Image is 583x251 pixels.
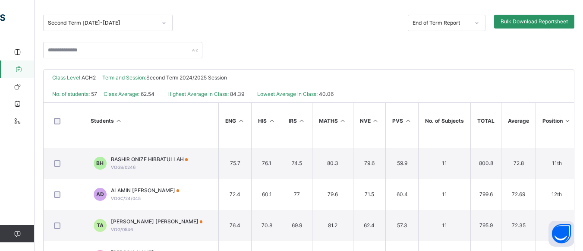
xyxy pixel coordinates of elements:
[339,118,347,124] i: Sort in Ascending Order
[48,19,157,27] div: Second Term [DATE]-[DATE]
[353,210,386,241] td: 62.4
[353,103,386,139] th: NVE
[419,103,471,139] th: No. of Subjects
[477,159,495,167] span: 800.8
[471,103,501,139] th: TOTAL
[252,210,282,241] td: 70.8
[312,210,353,241] td: 81.2
[111,227,133,232] span: VOG/0546
[282,103,312,139] th: IRS
[282,210,312,241] td: 69.9
[564,118,571,124] i: Sort in Descending Order
[386,148,419,179] td: 59.9
[353,179,386,210] td: 71.5
[548,221,574,247] button: Open asap
[312,179,353,210] td: 79.6
[257,91,318,97] span: Lowest Average in Class:
[386,179,419,210] td: 60.4
[425,159,464,167] span: 11
[115,118,123,124] i: Sort Ascending
[268,118,275,124] i: Sort in Ascending Order
[312,148,353,179] td: 80.3
[282,148,312,179] td: 74.5
[353,148,386,179] td: 79.6
[425,222,464,229] span: 11
[82,74,96,81] span: ACH2
[139,91,154,97] span: 62.54
[96,191,104,198] span: AD
[111,218,203,226] span: [PERSON_NAME] [PERSON_NAME]
[425,191,464,198] span: 11
[312,103,353,139] th: MATHS
[413,19,470,27] div: End of Term Report
[219,103,252,139] th: ENG
[508,159,529,167] span: 72.8
[229,91,244,97] span: 84.39
[508,222,529,229] span: 72.35
[501,18,568,25] span: Bulk Download Reportsheet
[219,210,252,241] td: 76.4
[167,91,229,97] span: Highest Average in Class:
[372,118,379,124] i: Sort in Ascending Order
[477,191,495,198] span: 799.6
[111,196,141,201] span: VOGC/24/045
[219,148,252,179] td: 75.7
[404,118,412,124] i: Sort in Ascending Order
[252,103,282,139] th: HIS
[386,103,419,139] th: PVS
[52,91,90,97] span: No. of students:
[542,159,571,167] span: 11th
[252,148,282,179] td: 76.1
[111,156,188,163] span: BASHIR ONIZE HIBBATULLAH
[318,91,334,97] span: 40.06
[219,179,252,210] td: 72.4
[90,91,97,97] span: 57
[237,118,245,124] i: Sort in Ascending Order
[97,222,104,229] span: TA
[104,91,139,97] span: Class Average:
[102,74,146,81] span: Term and Session:
[477,222,495,229] span: 795.9
[536,103,578,139] th: Position
[252,179,282,210] td: 60.1
[111,187,180,194] span: ALAMIN [PERSON_NAME]
[508,191,529,198] span: 72.69
[501,103,536,139] th: Average
[52,74,82,81] span: Class Level:
[87,103,216,139] th: Students
[542,222,571,229] span: 13th
[386,210,419,241] td: 57.3
[96,159,104,167] span: BH
[146,74,227,81] span: Second Term 2024/2025 Session
[282,179,312,210] td: 77
[542,191,571,198] span: 12th
[298,118,306,124] i: Sort in Ascending Order
[111,165,136,170] span: VOGS/0246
